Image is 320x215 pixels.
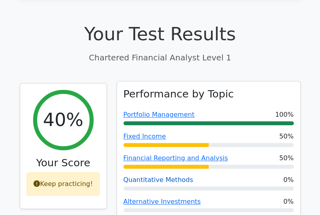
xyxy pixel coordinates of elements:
h3: Your Score [27,157,100,169]
h2: 40% [43,109,83,131]
span: 0% [283,175,293,185]
p: Chartered Financial Analyst Level 1 [20,52,301,64]
a: Fixed Income [123,132,166,140]
a: Alternative Investments [123,198,201,205]
span: 50% [279,153,294,163]
h3: Performance by Topic [123,88,234,100]
span: 50% [279,132,294,141]
h1: Your Test Results [20,23,301,45]
a: Portfolio Management [123,111,195,118]
span: 0% [283,197,293,207]
span: 100% [275,110,294,120]
a: Quantitative Methods [123,176,193,184]
div: Keep practicing! [27,172,100,196]
a: Financial Reporting and Analysis [123,154,228,162]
